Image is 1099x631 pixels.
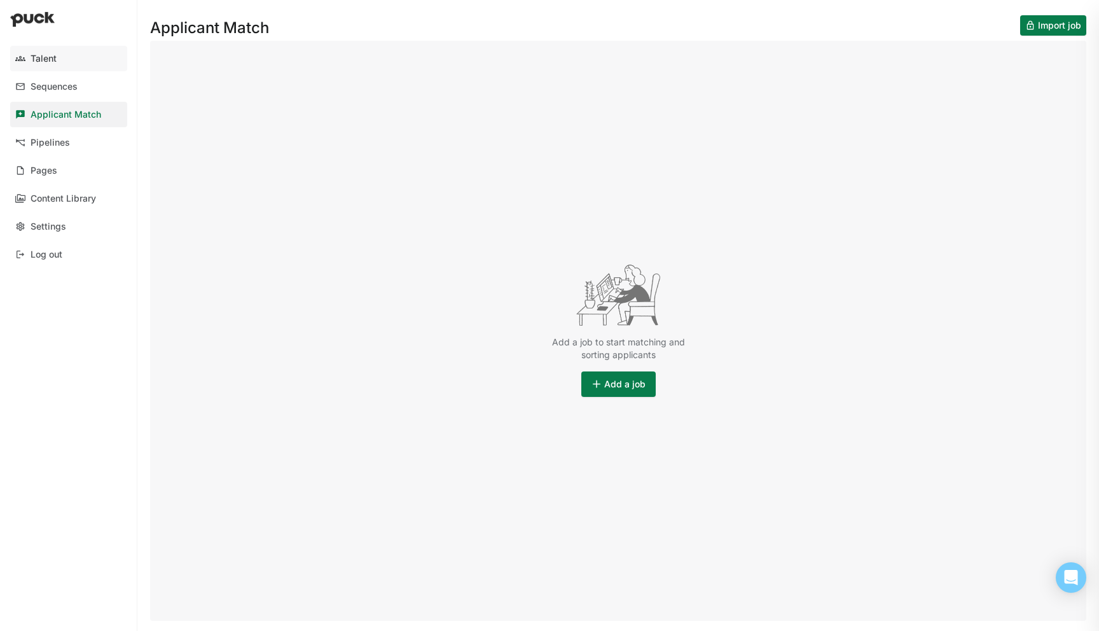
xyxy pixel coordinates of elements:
div: Pipelines [31,137,70,148]
div: Content Library [31,193,96,204]
button: Import job [1020,15,1086,36]
a: Content Library [10,186,127,211]
button: Add a job [581,371,656,397]
div: Applicant Match [31,109,101,120]
div: Log out [31,249,62,260]
a: Sequences [10,74,127,99]
div: Sequences [31,81,78,92]
a: Settings [10,214,127,239]
a: Pages [10,158,127,183]
img: Empty Table [576,265,660,326]
div: Settings [31,221,66,232]
div: Add a job to start matching and sorting applicants [551,336,685,361]
div: Open Intercom Messenger [1056,562,1086,593]
a: Pipelines [10,130,127,155]
a: Talent [10,46,127,71]
a: Applicant Match [10,102,127,127]
div: Talent [31,53,57,64]
div: Pages [31,165,57,176]
h1: Applicant Match [150,20,269,36]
